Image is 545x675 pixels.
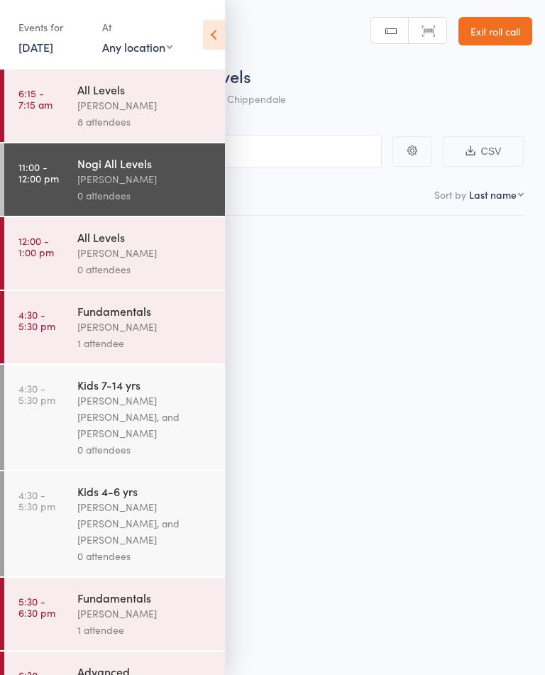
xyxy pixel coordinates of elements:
div: At [102,16,172,39]
time: 4:30 - 5:30 pm [18,309,55,331]
div: 1 attendee [77,622,213,638]
div: [PERSON_NAME] [77,97,213,114]
div: [PERSON_NAME] [77,319,213,335]
time: 6:15 - 7:15 am [18,87,53,110]
time: 4:30 - 5:30 pm [18,383,55,405]
a: 4:30 -5:30 pmKids 4-6 yrs[PERSON_NAME] [PERSON_NAME], and [PERSON_NAME]0 attendees [4,471,225,576]
div: All Levels [77,82,213,97]
a: Exit roll call [458,17,532,45]
a: 6:15 -7:15 amAll Levels[PERSON_NAME]8 attendees [4,70,225,142]
a: 4:30 -5:30 pmKids 7-14 yrs[PERSON_NAME] [PERSON_NAME], and [PERSON_NAME]0 attendees [4,365,225,470]
div: [PERSON_NAME] [PERSON_NAME], and [PERSON_NAME] [77,499,213,548]
div: Any location [102,39,172,55]
div: [PERSON_NAME] [77,605,213,622]
div: [PERSON_NAME] [77,245,213,261]
div: Kids 4-6 yrs [77,483,213,499]
a: 11:00 -12:00 pmNogi All Levels[PERSON_NAME]0 attendees [4,143,225,216]
div: Last name [469,187,517,202]
a: [DATE] [18,39,53,55]
div: 0 attendees [77,441,213,458]
time: 4:30 - 5:30 pm [18,489,55,512]
span: Chippendale [227,92,286,106]
a: 12:00 -1:00 pmAll Levels[PERSON_NAME]0 attendees [4,217,225,290]
div: [PERSON_NAME] [77,171,213,187]
div: Fundamentals [77,590,213,605]
time: 5:30 - 6:30 pm [18,596,55,618]
label: Sort by [434,187,466,202]
button: CSV [443,136,524,167]
div: Nogi All Levels [77,155,213,171]
div: All Levels [77,229,213,245]
div: 8 attendees [77,114,213,130]
div: Kids 7-14 yrs [77,377,213,393]
div: 0 attendees [77,261,213,278]
div: [PERSON_NAME] [PERSON_NAME], and [PERSON_NAME] [77,393,213,441]
a: 5:30 -6:30 pmFundamentals[PERSON_NAME]1 attendee [4,578,225,650]
div: Events for [18,16,88,39]
div: Fundamentals [77,303,213,319]
a: 4:30 -5:30 pmFundamentals[PERSON_NAME]1 attendee [4,291,225,363]
time: 11:00 - 12:00 pm [18,161,59,184]
div: 1 attendee [77,335,213,351]
time: 12:00 - 1:00 pm [18,235,54,258]
div: 0 attendees [77,548,213,564]
div: 0 attendees [77,187,213,204]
